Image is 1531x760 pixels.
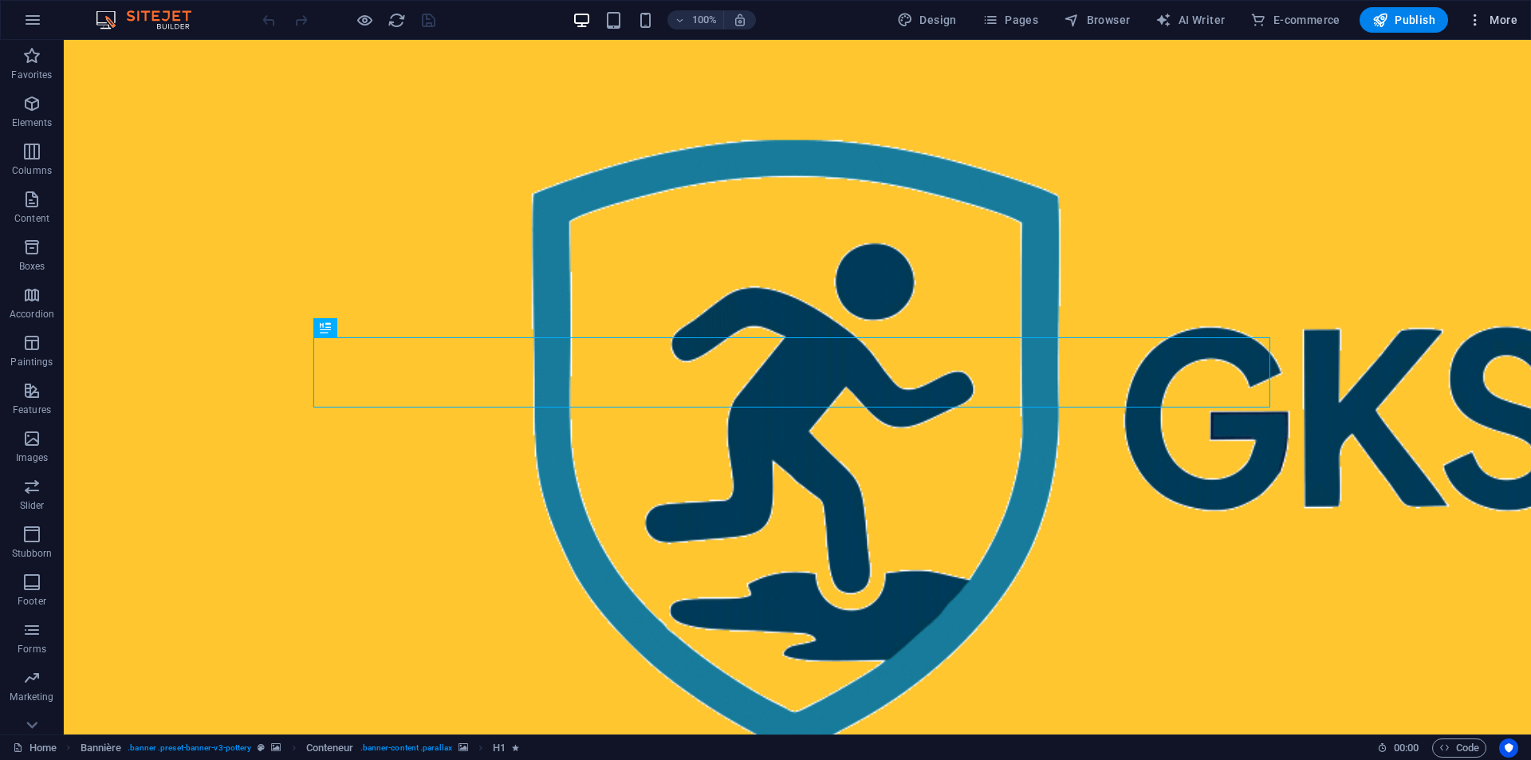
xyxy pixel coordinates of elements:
[1005,14,1038,26] font: Pages
[976,7,1045,33] button: Pages
[1461,7,1524,33] button: More
[10,309,54,320] font: Accordion
[891,7,963,33] div: Design (Ctrl+Alt+Y)
[12,117,53,128] font: Elements
[12,165,52,176] font: Columns
[19,261,45,272] font: Boxes
[1394,742,1419,754] font: 00:00
[512,743,519,752] i: Cet élément contient une animation.
[1360,7,1448,33] button: Publish
[10,691,53,703] font: Marketing
[692,14,717,26] font: 100%
[1244,7,1346,33] button: E-commerce
[388,11,406,30] i: Refresh the page
[11,69,52,81] font: Favorites
[667,10,724,30] button: 100%
[13,404,51,415] font: Features
[1395,14,1435,26] font: Publish
[1432,738,1486,758] button: Code
[128,738,251,758] span: . banner .preset-banner-v3-pottery
[1456,742,1479,754] font: Code
[30,742,57,754] font: Home
[13,738,57,758] a: Click to cancel the selection. Double-click to open Pages.
[1499,738,1518,758] button: Usercentrics
[459,743,468,752] i: Cet élément contient un arrière-plan.
[306,738,354,758] span: Cliquez pour sélectionner. Double-cliquez pour modifier.
[14,213,49,224] font: Content
[919,14,956,26] font: Design
[733,13,747,27] i: When resizing, automatically adjust the zoom level based on the selected device.
[1087,14,1131,26] font: Browser
[1273,14,1340,26] font: E-commerce
[1149,7,1231,33] button: AI Writer
[355,10,374,30] button: Click here to exit Preview mode and continue editing.
[493,738,506,758] span: Cliquez pour sélectionner. Double-cliquez pour modifier.
[18,644,46,655] font: Forms
[92,10,211,30] img: Editor Logo
[271,743,281,752] i: Cet élément contient un arrière-plan.
[360,738,452,758] span: . banner-content .parallax
[387,10,406,30] button: reload
[20,500,45,511] font: Slider
[12,548,53,559] font: Stubborn
[1377,738,1419,758] h6: Session duration
[10,356,53,368] font: Paintings
[16,452,49,463] font: Images
[81,738,520,758] nav: breadcrumb
[258,743,265,752] i: Cet élément est une présélection personnalisable.
[891,7,963,33] button: Design
[81,738,122,758] span: Cliquez pour sélectionner. Double-cliquez pour modifier.
[1057,7,1136,33] button: Browser
[1179,14,1226,26] font: AI Writer
[18,596,46,607] font: Footer
[1490,14,1517,26] font: More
